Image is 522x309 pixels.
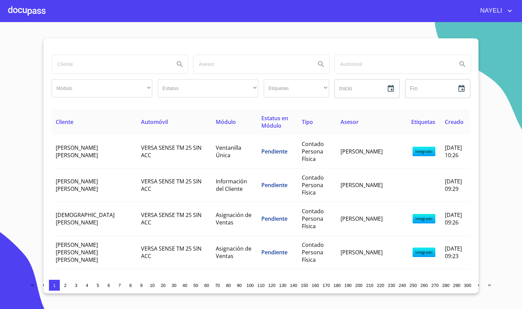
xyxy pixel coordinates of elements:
[310,280,321,291] button: 160
[169,280,179,291] button: 30
[302,174,324,196] span: Contado Persona Física
[344,283,351,288] span: 190
[430,280,440,291] button: 270
[56,241,98,263] span: [PERSON_NAME] [PERSON_NAME] [PERSON_NAME]
[268,283,275,288] span: 120
[279,283,286,288] span: 130
[341,215,383,222] span: [PERSON_NAME]
[215,283,220,288] span: 70
[301,283,308,288] span: 150
[451,280,462,291] button: 290
[60,280,71,291] button: 2
[141,178,202,193] span: VERSA SENSE TM 25 SIN ACC
[52,55,169,73] input: search
[397,280,408,291] button: 240
[332,280,343,291] button: 180
[399,283,406,288] span: 240
[216,144,241,159] span: Ventanilla Única
[216,178,247,193] span: Información del Cliente
[341,118,359,126] span: Asesor
[413,214,435,223] span: integrado
[411,118,435,126] span: Etiquetas
[147,280,158,291] button: 10
[288,280,299,291] button: 140
[266,280,277,291] button: 120
[129,283,132,288] span: 8
[431,283,438,288] span: 270
[462,280,473,291] button: 300
[118,283,121,288] span: 7
[413,248,435,257] span: integrado
[445,245,462,260] span: [DATE] 09:23
[64,283,66,288] span: 2
[312,283,319,288] span: 160
[364,280,375,291] button: 210
[71,280,82,291] button: 3
[182,283,187,288] span: 40
[445,144,462,159] span: [DATE] 10:26
[201,280,212,291] button: 60
[53,283,55,288] span: 1
[290,283,297,288] span: 140
[413,147,435,156] span: integrado
[193,55,310,73] input: search
[172,56,188,72] button: Search
[302,241,324,263] span: Contado Persona Física
[410,283,417,288] span: 250
[136,280,147,291] button: 9
[92,280,103,291] button: 5
[49,280,60,291] button: 1
[125,280,136,291] button: 8
[246,283,254,288] span: 100
[226,283,231,288] span: 80
[141,144,202,159] span: VERSA SENSE TM 25 SIN ACC
[257,283,264,288] span: 110
[355,283,362,288] span: 200
[475,5,514,16] button: account of current user
[323,283,330,288] span: 170
[341,181,383,189] span: [PERSON_NAME]
[388,283,395,288] span: 230
[261,249,288,256] span: Pendiente
[453,283,460,288] span: 290
[107,283,110,288] span: 6
[353,280,364,291] button: 200
[445,178,462,193] span: [DATE] 09:29
[179,280,190,291] button: 40
[216,118,236,126] span: Módulo
[150,283,155,288] span: 10
[475,5,506,16] span: NAYELI
[158,280,169,291] button: 20
[386,280,397,291] button: 230
[172,283,176,288] span: 30
[114,280,125,291] button: 7
[440,280,451,291] button: 280
[261,148,288,155] span: Pendiente
[82,280,92,291] button: 4
[445,118,464,126] span: Creado
[97,283,99,288] span: 5
[277,280,288,291] button: 130
[161,283,166,288] span: 20
[256,280,266,291] button: 110
[204,283,209,288] span: 60
[75,283,77,288] span: 3
[212,280,223,291] button: 70
[190,280,201,291] button: 50
[223,280,234,291] button: 80
[343,280,353,291] button: 190
[341,148,383,155] span: [PERSON_NAME]
[141,245,202,260] span: VERSA SENSE TM 25 SIN ACC
[335,55,452,73] input: search
[103,280,114,291] button: 6
[261,215,288,222] span: Pendiente
[419,280,430,291] button: 260
[420,283,428,288] span: 260
[237,283,242,288] span: 90
[56,178,98,193] span: [PERSON_NAME] [PERSON_NAME]
[313,56,329,72] button: Search
[234,280,245,291] button: 90
[375,280,386,291] button: 220
[264,79,329,97] div: ​
[442,283,449,288] span: 280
